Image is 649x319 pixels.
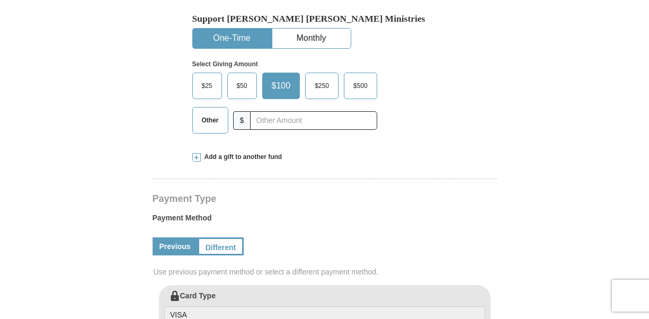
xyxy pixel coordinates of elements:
[198,237,244,255] a: Different
[232,78,253,94] span: $50
[153,194,497,203] h4: Payment Type
[197,112,224,128] span: Other
[348,78,373,94] span: $500
[201,153,282,162] span: Add a gift to another fund
[153,212,497,228] label: Payment Method
[250,111,377,130] input: Other Amount
[153,237,198,255] a: Previous
[266,78,296,94] span: $100
[192,13,457,24] h5: Support [PERSON_NAME] [PERSON_NAME] Ministries
[192,60,258,68] strong: Select Giving Amount
[272,29,351,48] button: Monthly
[197,78,218,94] span: $25
[154,267,498,277] span: Use previous payment method or select a different payment method.
[233,111,251,130] span: $
[193,29,271,48] button: One-Time
[309,78,334,94] span: $250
